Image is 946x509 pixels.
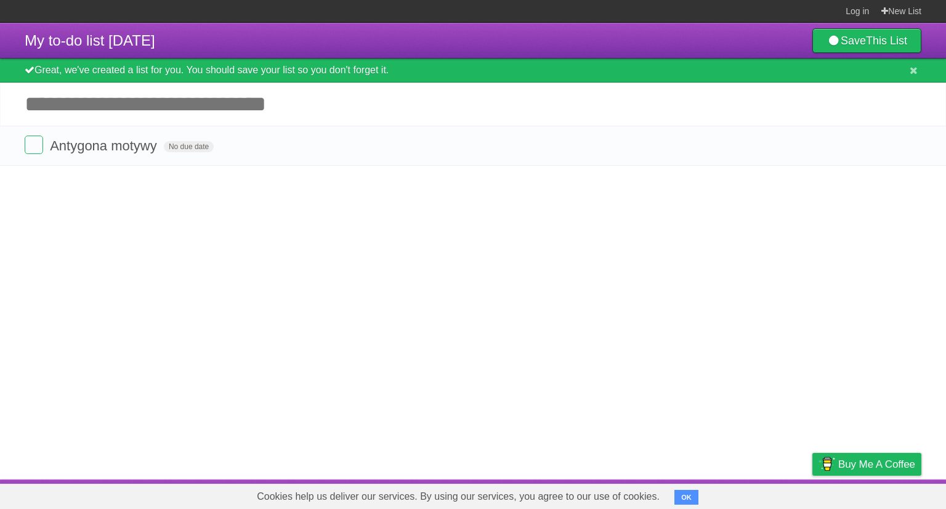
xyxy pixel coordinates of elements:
b: This List [866,35,907,47]
label: Done [25,136,43,154]
span: Cookies help us deliver our services. By using our services, you agree to our use of cookies. [245,484,672,509]
a: Suggest a feature [844,483,921,506]
button: OK [674,490,698,505]
a: About [649,483,674,506]
img: Buy me a coffee [819,454,835,474]
span: Buy me a coffee [838,454,915,475]
span: My to-do list [DATE] [25,32,155,49]
a: SaveThis List [812,28,921,53]
a: Developers [689,483,739,506]
a: Terms [754,483,782,506]
span: Antygona motywy [50,138,160,153]
a: Privacy [796,483,828,506]
span: No due date [164,141,214,152]
a: Buy me a coffee [812,453,921,476]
